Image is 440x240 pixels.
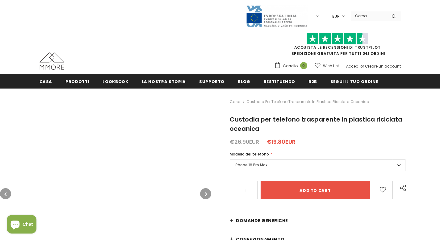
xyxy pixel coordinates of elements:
a: supporto [199,74,224,88]
a: Casa [40,74,52,88]
span: Lookbook [103,79,128,85]
span: EUR [332,13,340,19]
a: Acquista le recensioni di TrustPilot [294,45,381,50]
a: Segui il tuo ordine [330,74,378,88]
a: Prodotti [65,74,89,88]
span: supporto [199,79,224,85]
span: or [360,64,364,69]
a: Restituendo [264,74,295,88]
span: B2B [308,79,317,85]
span: Custodia per telefono trasparente in plastica riciclata oceanica [246,98,369,106]
span: 0 [300,62,307,69]
span: €19.80EUR [267,138,295,146]
span: Blog [238,79,250,85]
img: Casi MMORE [40,52,64,70]
span: Wish List [323,63,339,69]
span: Custodia per telefono trasparente in plastica riciclata oceanica [230,115,402,133]
a: Lookbook [103,74,128,88]
a: Wish List [315,60,339,71]
input: Add to cart [261,181,370,199]
a: Creare un account [365,64,401,69]
span: €26.90EUR [230,138,259,146]
span: SPEDIZIONE GRATUITA PER TUTTI GLI ORDINI [274,35,401,56]
span: Casa [40,79,52,85]
span: Restituendo [264,79,295,85]
label: iPhone 16 Pro Max [230,159,405,171]
a: Domande generiche [230,211,405,230]
span: Domande generiche [236,217,288,224]
a: Carrello 0 [274,61,310,71]
a: Javni Razpis [246,13,308,19]
span: Prodotti [65,79,89,85]
span: Segui il tuo ordine [330,79,378,85]
a: B2B [308,74,317,88]
a: Casa [230,98,241,106]
a: Blog [238,74,250,88]
span: La nostra storia [142,79,186,85]
inbox-online-store-chat: Shopify online store chat [5,215,38,235]
a: Accedi [346,64,359,69]
span: Modello del telefono [230,151,269,157]
img: Fidati di Pilot Stars [307,33,368,45]
span: Carrello [283,63,298,69]
img: Javni Razpis [246,5,308,27]
input: Search Site [351,11,387,20]
a: La nostra storia [142,74,186,88]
